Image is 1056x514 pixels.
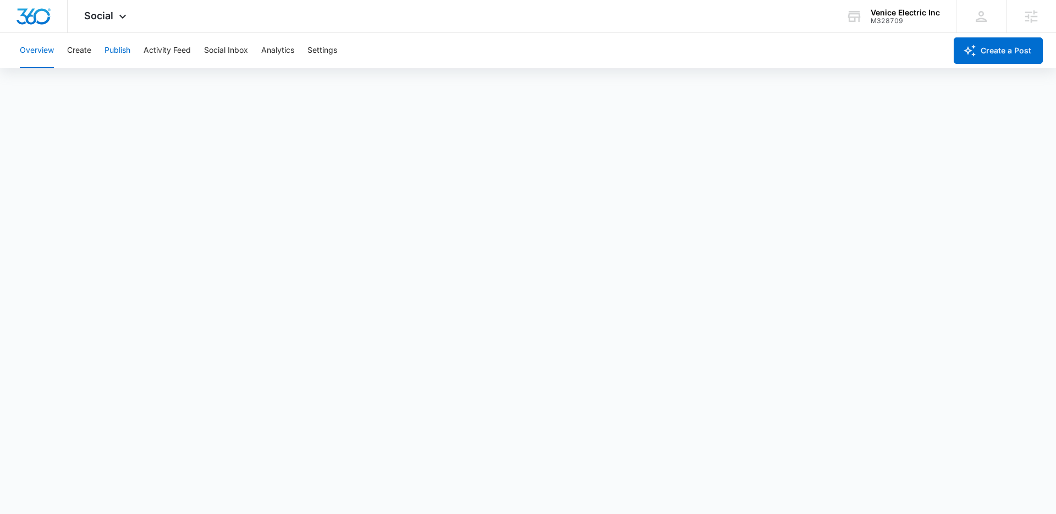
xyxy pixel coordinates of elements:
div: account name [871,8,940,17]
button: Settings [307,33,337,68]
button: Create [67,33,91,68]
span: Social [84,10,113,21]
button: Social Inbox [204,33,248,68]
button: Overview [20,33,54,68]
div: account id [871,17,940,25]
button: Activity Feed [144,33,191,68]
button: Publish [105,33,130,68]
button: Analytics [261,33,294,68]
button: Create a Post [954,37,1043,64]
